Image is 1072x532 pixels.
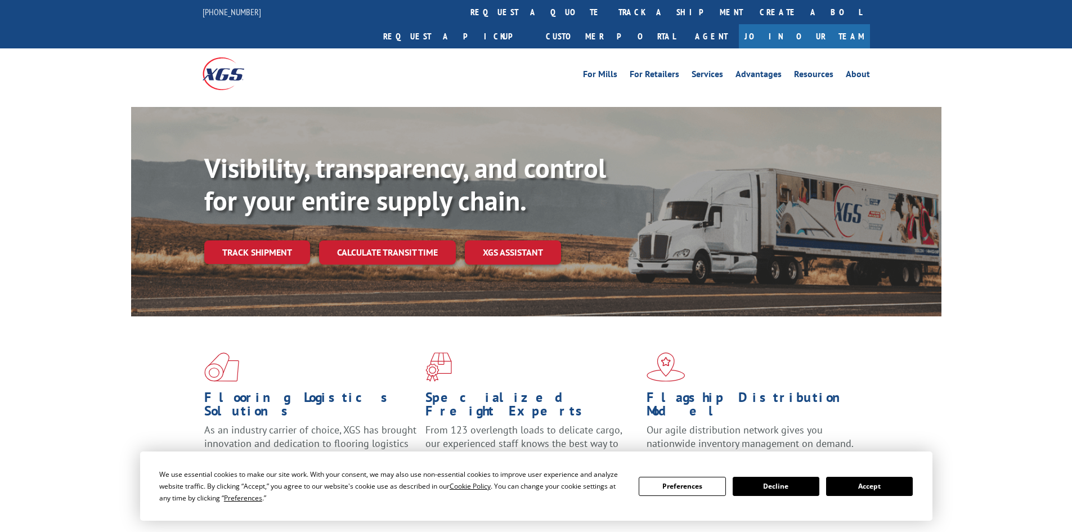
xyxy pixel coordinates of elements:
button: Preferences [639,477,725,496]
p: From 123 overlength loads to delicate cargo, our experienced staff knows the best way to move you... [425,423,638,473]
img: xgs-icon-flagship-distribution-model-red [647,352,685,382]
a: Join Our Team [739,24,870,48]
div: We use essential cookies to make our site work. With your consent, we may also use non-essential ... [159,468,625,504]
a: For Retailers [630,70,679,82]
a: Track shipment [204,240,310,264]
a: XGS ASSISTANT [465,240,561,265]
button: Decline [733,477,819,496]
span: Preferences [224,493,262,503]
h1: Specialized Freight Experts [425,391,638,423]
a: [PHONE_NUMBER] [203,6,261,17]
h1: Flooring Logistics Solutions [204,391,417,423]
b: Visibility, transparency, and control for your entire supply chain. [204,150,606,218]
a: For Mills [583,70,617,82]
a: Advantages [735,70,782,82]
a: About [846,70,870,82]
a: Resources [794,70,833,82]
span: As an industry carrier of choice, XGS has brought innovation and dedication to flooring logistics... [204,423,416,463]
img: xgs-icon-focused-on-flooring-red [425,352,452,382]
img: xgs-icon-total-supply-chain-intelligence-red [204,352,239,382]
a: Customer Portal [537,24,684,48]
span: Cookie Policy [450,481,491,491]
h1: Flagship Distribution Model [647,391,859,423]
a: Agent [684,24,739,48]
a: Services [692,70,723,82]
a: Calculate transit time [319,240,456,265]
span: Our agile distribution network gives you nationwide inventory management on demand. [647,423,854,450]
a: Request a pickup [375,24,537,48]
button: Accept [826,477,913,496]
div: Cookie Consent Prompt [140,451,932,521]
